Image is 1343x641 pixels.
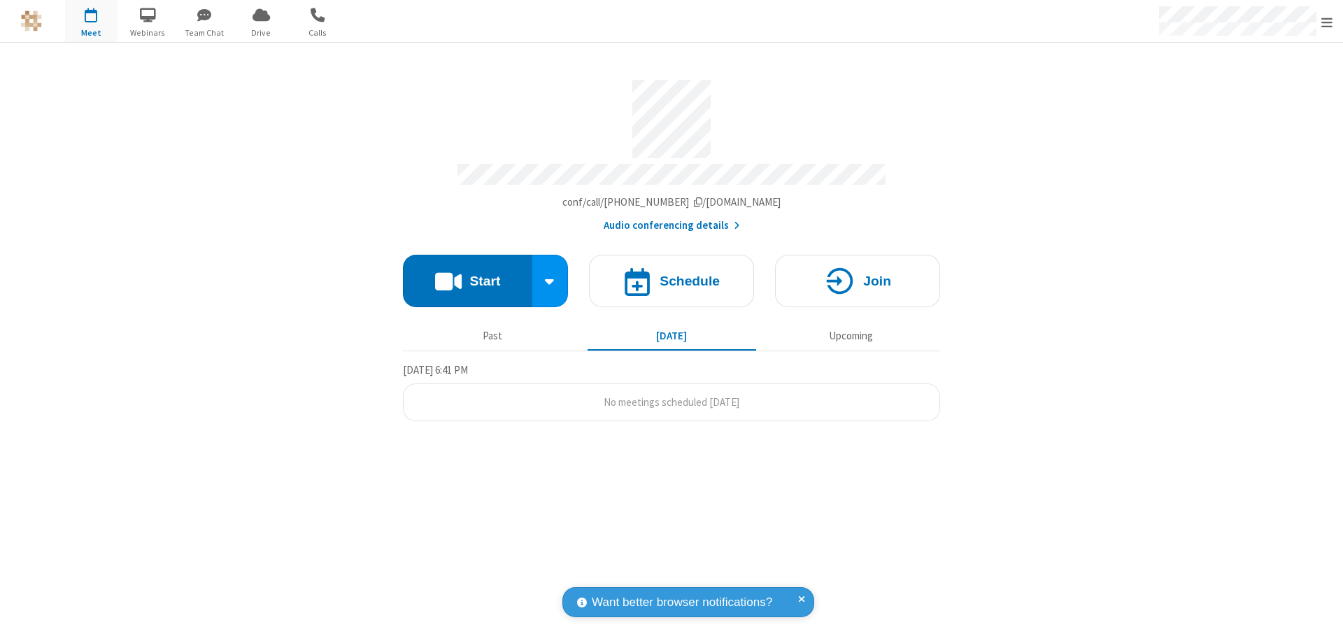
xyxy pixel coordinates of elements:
[403,363,468,376] span: [DATE] 6:41 PM
[65,27,118,39] span: Meet
[469,274,500,288] h4: Start
[235,27,287,39] span: Drive
[21,10,42,31] img: QA Selenium DO NOT DELETE OR CHANGE
[122,27,174,39] span: Webinars
[403,69,940,234] section: Account details
[178,27,231,39] span: Team Chat
[403,362,940,422] section: Today's Meetings
[767,323,935,349] button: Upcoming
[863,274,891,288] h4: Join
[604,218,740,234] button: Audio conferencing details
[589,255,754,307] button: Schedule
[775,255,940,307] button: Join
[292,27,344,39] span: Calls
[562,195,781,211] button: Copy my meeting room linkCopy my meeting room link
[403,255,532,307] button: Start
[562,195,781,209] span: Copy my meeting room link
[532,255,569,307] div: Start conference options
[660,274,720,288] h4: Schedule
[592,593,772,612] span: Want better browser notifications?
[408,323,577,349] button: Past
[604,395,739,409] span: No meetings scheduled [DATE]
[588,323,756,349] button: [DATE]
